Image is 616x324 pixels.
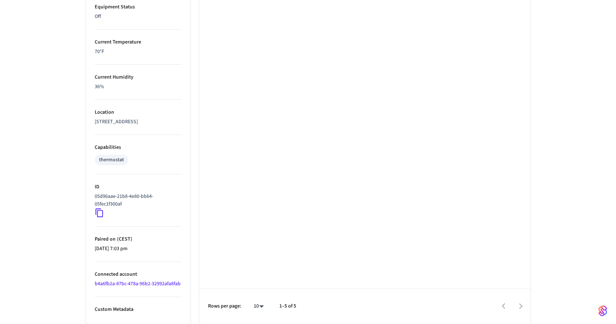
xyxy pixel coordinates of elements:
span: ( CEST ) [116,236,132,243]
div: thermostat [99,156,124,164]
div: 10 [250,301,268,312]
p: Location [95,109,182,116]
p: Equipment Status [95,3,182,11]
p: Rows per page: [208,302,241,310]
p: ID [95,183,182,191]
p: 36% [95,83,182,91]
p: Paired on [95,236,182,243]
img: SeamLogoGradient.69752ec5.svg [598,305,607,317]
p: [STREET_ADDRESS] [95,118,182,126]
p: Custom Metadata [95,306,182,313]
p: Current Temperature [95,38,182,46]
p: 1–5 of 5 [279,302,296,310]
p: 70 °F [95,48,182,56]
a: b4a6fb2a-87bc-478a-96b2-32992afa8fab [95,280,181,287]
p: Current Humidity [95,74,182,81]
p: Connected account [95,271,182,278]
p: Off [95,13,182,20]
p: 05d96aae-21b8-4e80-bb64-05fec1f300af [95,193,179,208]
p: Capabilities [95,144,182,151]
p: [DATE] 7:03 pm [95,245,182,253]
